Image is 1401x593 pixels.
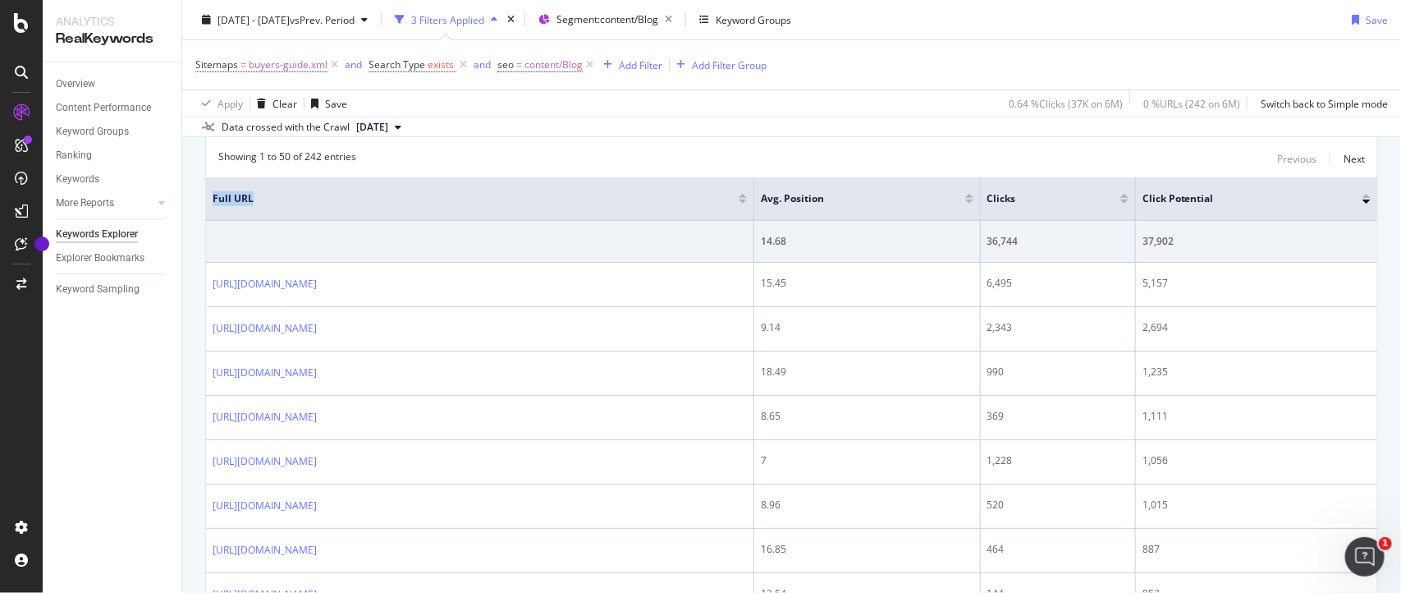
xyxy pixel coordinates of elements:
a: [URL][DOMAIN_NAME] [213,320,317,337]
button: Add Filter [597,55,662,75]
div: Next [1344,152,1365,166]
div: Keyword Sampling [56,281,140,298]
span: seo [497,57,514,71]
div: 0.64 % Clicks ( 37K on 6M ) [1009,96,1123,110]
div: More Reports [56,195,114,212]
div: Content Performance [56,99,151,117]
a: Keywords Explorer [56,226,170,243]
div: Apply [217,96,243,110]
div: Tooltip anchor [34,237,49,251]
button: Segment:content/Blog [532,7,679,33]
a: Keywords [56,171,170,188]
a: Keyword Groups [56,123,170,140]
a: More Reports [56,195,153,212]
div: Ranking [56,147,92,164]
span: = [516,57,522,71]
button: Previous [1277,149,1316,169]
div: 887 [1142,542,1371,557]
div: Overview [56,76,95,93]
span: Clicks [987,191,1096,206]
div: times [504,11,518,28]
div: Add Filter [619,57,662,71]
div: 1,015 [1142,498,1371,513]
span: = [240,57,246,71]
div: 16.85 [761,542,973,557]
div: Explorer Bookmarks [56,250,144,267]
div: 7 [761,453,973,468]
span: Click Potential [1142,191,1338,206]
div: Keywords [56,171,99,188]
div: 15.45 [761,276,973,291]
div: 36,744 [987,234,1129,249]
div: 0 % URLs ( 242 on 6M ) [1143,96,1240,110]
button: Save [1345,7,1388,33]
a: Keyword Sampling [56,281,170,298]
div: 8.65 [761,409,973,424]
div: Keywords Explorer [56,226,138,243]
div: 3 Filters Applied [411,12,484,26]
div: 1,228 [987,453,1129,468]
div: 1,056 [1142,453,1371,468]
span: 1 [1379,537,1392,550]
div: 14.68 [761,234,973,249]
button: Next [1344,149,1365,169]
span: 2025 Aug. 4th [356,120,388,135]
div: 8.96 [761,498,973,513]
button: Apply [195,90,243,117]
button: Keyword Groups [693,7,798,33]
a: Overview [56,76,170,93]
button: Switch back to Simple mode [1254,90,1388,117]
button: [DATE] - [DATE]vsPrev. Period [195,7,374,33]
span: Search Type [369,57,425,71]
div: 520 [987,498,1129,513]
div: 2,343 [987,320,1129,335]
div: Clear [272,96,297,110]
div: Showing 1 to 50 of 242 entries [218,149,356,169]
div: RealKeywords [56,30,168,48]
button: and [474,57,491,72]
span: buyers-guide.xml [249,53,327,76]
div: Add Filter Group [692,57,767,71]
div: Data crossed with the Crawl [222,120,350,135]
button: [DATE] [350,117,408,137]
div: 2,694 [1142,320,1371,335]
a: Explorer Bookmarks [56,250,170,267]
div: 369 [987,409,1129,424]
span: Sitemaps [195,57,238,71]
div: Save [325,96,347,110]
iframe: Intercom live chat [1345,537,1385,577]
div: and [345,57,362,71]
a: [URL][DOMAIN_NAME] [213,276,317,292]
div: Save [1366,12,1388,26]
div: Analytics [56,13,168,30]
button: Clear [250,90,297,117]
a: Content Performance [56,99,170,117]
a: [URL][DOMAIN_NAME] [213,453,317,470]
span: Avg. Position [761,191,941,206]
button: 3 Filters Applied [388,7,504,33]
span: [DATE] - [DATE] [217,12,290,26]
div: 37,902 [1142,234,1371,249]
span: Segment: content/Blog [556,12,658,26]
div: 5,157 [1142,276,1371,291]
span: Full URL [213,191,714,206]
button: Add Filter Group [670,55,767,75]
span: exists [428,57,454,71]
div: 9.14 [761,320,973,335]
div: 1,111 [1142,409,1371,424]
a: [URL][DOMAIN_NAME] [213,498,317,514]
div: 990 [987,365,1129,379]
button: and [345,57,362,72]
div: Switch back to Simple mode [1261,96,1388,110]
div: Previous [1277,152,1316,166]
div: and [474,57,491,71]
div: 6,495 [987,276,1129,291]
a: Ranking [56,147,170,164]
button: Save [304,90,347,117]
div: 1,235 [1142,365,1371,379]
div: 18.49 [761,365,973,379]
a: [URL][DOMAIN_NAME] [213,409,317,425]
div: Keyword Groups [56,123,129,140]
span: content/Blog [524,53,583,76]
div: 464 [987,542,1129,557]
